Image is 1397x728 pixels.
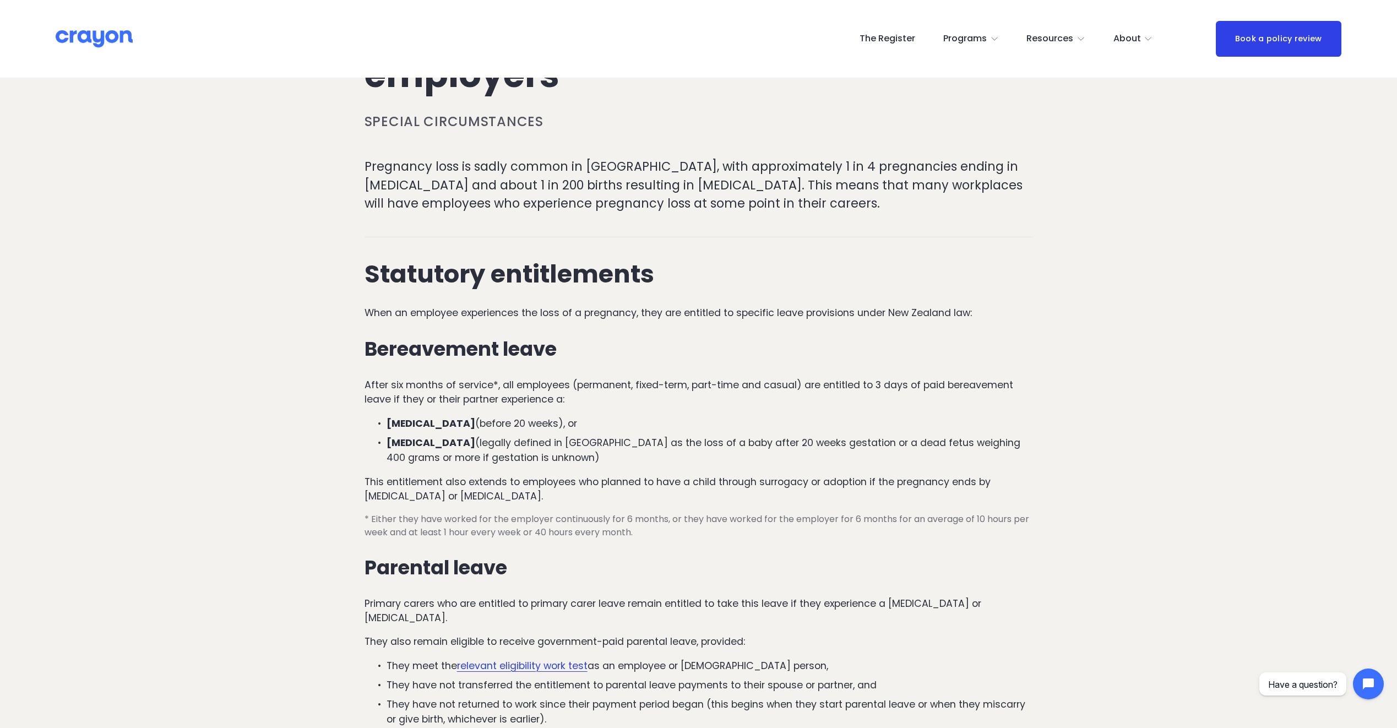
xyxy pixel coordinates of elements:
a: relevant eligibility work test [457,659,588,672]
a: Special circumstances [365,112,543,131]
a: Book a policy review [1216,21,1341,57]
p: They meet the as an employee or [DEMOGRAPHIC_DATA] person, [387,659,1033,673]
a: The Register [860,30,915,48]
p: They have not transferred the entitlement to parental leave payments to their spouse or partner, and [387,678,1033,692]
p: Primary carers who are entitled to primary carer leave remain entitled to take this leave if they... [365,596,1033,626]
p: Pregnancy loss is sadly common in [GEOGRAPHIC_DATA], with approximately 1 in 4 pregnancies ending... [365,157,1033,213]
p: They also remain eligible to receive government-paid parental leave, provided: [365,634,1033,649]
p: This entitlement also extends to employees who planned to have a child through surrogacy or adopt... [365,475,1033,504]
p: (before 20 weeks), or [387,416,1033,431]
p: When an employee experiences the loss of a pregnancy, they are entitled to specific leave provisi... [365,306,1033,320]
a: folder dropdown [1026,30,1085,48]
p: They have not returned to work since their payment period began (this begins when they start pare... [387,697,1033,726]
strong: [MEDICAL_DATA] [387,417,475,430]
p: * Either they have worked for the employer continuously for 6 months, or they have worked for the... [365,513,1033,539]
p: After six months of service*, all employees (permanent, fixed-term, part-time and casual) are ent... [365,378,1033,407]
strong: Parental leave [365,554,507,581]
span: Resources [1026,31,1073,47]
strong: Bereavement leave [365,335,557,362]
span: About [1113,31,1141,47]
a: folder dropdown [1113,30,1153,48]
strong: [MEDICAL_DATA] [387,436,475,449]
a: folder dropdown [943,30,999,48]
strong: Statutory entitlements [365,257,654,291]
img: Crayon [56,29,133,48]
p: (legally defined in [GEOGRAPHIC_DATA] as the loss of a baby after 20 weeks gestation or a dead fe... [387,436,1033,465]
span: Programs [943,31,987,47]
